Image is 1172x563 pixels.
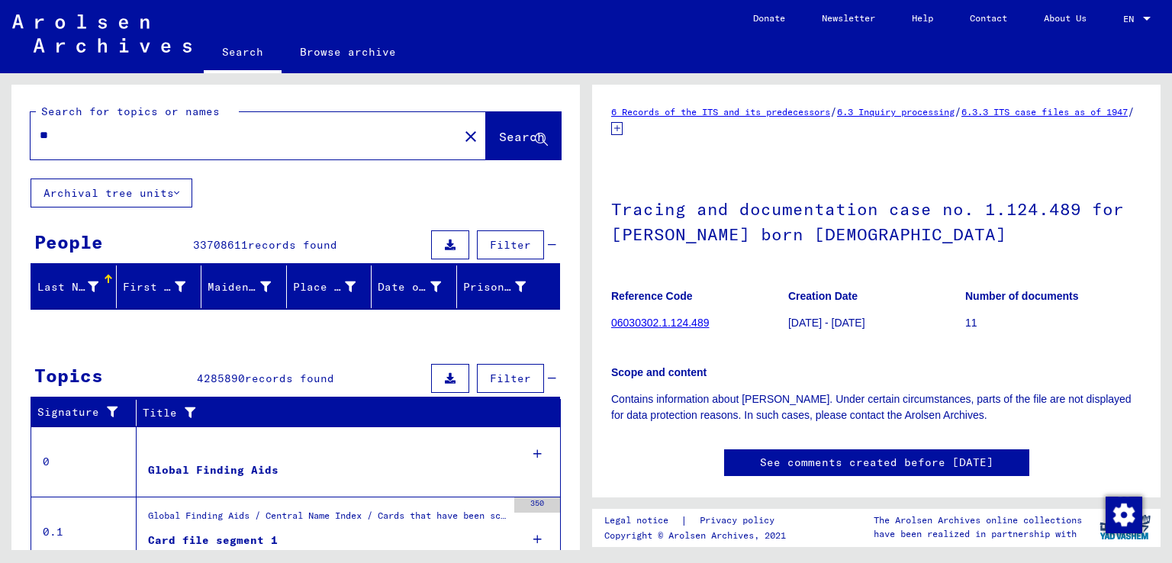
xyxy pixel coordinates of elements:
a: 6 Records of the ITS and its predecessors [611,106,830,117]
div: Last Name [37,279,98,295]
img: Arolsen_neg.svg [12,14,192,53]
mat-header-cell: Prisoner # [457,265,560,308]
span: records found [245,372,334,385]
div: First Name [123,275,205,299]
span: / [1128,105,1135,118]
button: Clear [456,121,486,151]
button: Archival tree units [31,179,192,208]
a: 6.3 Inquiry processing [837,106,955,117]
b: Creation Date [788,290,858,302]
div: Prisoner # [463,279,526,295]
span: EN [1123,14,1140,24]
a: Search [204,34,282,73]
span: / [955,105,961,118]
div: People [34,228,103,256]
div: Global Finding Aids / Central Name Index / Cards that have been scanned during first sequential m... [148,509,507,530]
div: 350 [514,497,560,513]
p: have been realized in partnership with [874,527,1082,541]
div: Signature [37,404,124,420]
div: Title [143,405,530,421]
button: Filter [477,364,544,393]
div: Place of Birth [293,279,356,295]
div: Prisoner # [463,275,546,299]
span: records found [248,238,337,252]
span: 33708611 [193,238,248,252]
span: / [830,105,837,118]
div: Global Finding Aids [148,462,279,478]
mat-icon: close [462,127,480,146]
h1: Tracing and documentation case no. 1.124.489 for [PERSON_NAME] born [DEMOGRAPHIC_DATA] [611,174,1141,266]
div: | [604,513,793,529]
a: Legal notice [604,513,681,529]
mat-header-cell: Last Name [31,265,117,308]
div: Signature [37,401,140,425]
p: The Arolsen Archives online collections [874,513,1082,527]
mat-header-cell: Place of Birth [287,265,372,308]
div: Maiden Name [208,279,271,295]
a: Privacy policy [687,513,793,529]
mat-header-cell: First Name [117,265,202,308]
div: Maiden Name [208,275,290,299]
img: Change consent [1106,497,1142,533]
mat-header-cell: Maiden Name [201,265,287,308]
span: Filter [490,238,531,252]
mat-label: Search for topics or names [41,105,220,118]
p: 11 [965,315,1141,331]
p: [DATE] - [DATE] [788,315,964,331]
b: Reference Code [611,290,693,302]
span: Search [499,129,545,144]
p: Copyright © Arolsen Archives, 2021 [604,529,793,542]
a: Browse archive [282,34,414,70]
div: Title [143,401,546,425]
b: Number of documents [965,290,1079,302]
button: Search [486,112,561,159]
p: Contains information about [PERSON_NAME]. Under certain circumstances, parts of the file are not ... [611,391,1141,423]
div: Topics [34,362,103,389]
button: Filter [477,230,544,259]
div: Date of Birth [378,279,441,295]
img: yv_logo.png [1096,508,1154,546]
div: Date of Birth [378,275,460,299]
a: See comments created before [DATE] [760,455,993,471]
div: Card file segment 1 [148,532,278,549]
a: 6.3.3 ITS case files as of 1947 [961,106,1128,117]
a: 06030302.1.124.489 [611,317,709,329]
div: First Name [123,279,186,295]
div: Last Name [37,275,118,299]
span: 4285890 [197,372,245,385]
mat-header-cell: Date of Birth [372,265,457,308]
div: Place of Birth [293,275,375,299]
b: Scope and content [611,366,707,378]
td: 0 [31,426,137,497]
span: Filter [490,372,531,385]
